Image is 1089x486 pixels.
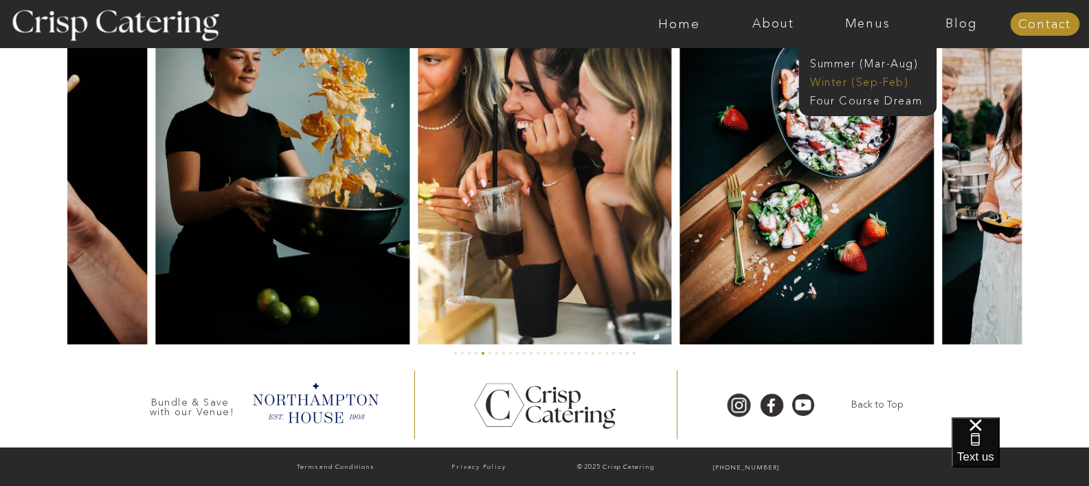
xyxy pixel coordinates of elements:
a: [PHONE_NUMBER] [684,461,809,475]
a: Back to Top [834,398,921,412]
a: Privacy Policy [409,461,549,474]
a: Winter (Sep-Feb) [810,74,923,87]
iframe: podium webchat widget bubble [952,417,1089,486]
li: Page dot 2 [461,352,464,355]
a: Home [632,17,726,31]
li: Page dot 1 [454,352,457,355]
li: Page dot 27 [633,352,636,355]
a: Menus [820,17,914,31]
a: Four Course Dream [810,93,933,106]
li: Page dot 26 [626,352,629,355]
a: Blog [914,17,1009,31]
a: About [726,17,820,31]
a: Summer (Mar-Aug) [810,56,933,69]
a: Contact [1010,18,1079,32]
h3: Bundle & Save with our Venue! [145,397,240,410]
a: Terms and Conditions [266,461,405,475]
